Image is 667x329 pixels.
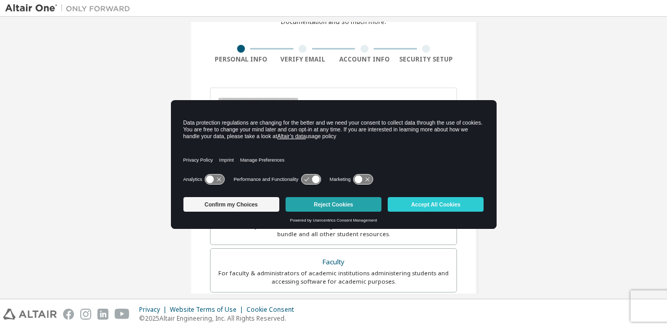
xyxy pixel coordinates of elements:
[63,309,74,320] img: facebook.svg
[272,55,334,64] div: Verify Email
[210,55,272,64] div: Personal Info
[97,309,108,320] img: linkedin.svg
[5,3,135,14] img: Altair One
[80,309,91,320] img: instagram.svg
[246,306,300,314] div: Cookie Consent
[170,306,246,314] div: Website Terms of Use
[333,55,396,64] div: Account Info
[217,255,450,270] div: Faculty
[217,269,450,286] div: For faculty & administrators of academic institutions administering students and accessing softwa...
[3,309,57,320] img: altair_logo.svg
[396,55,458,64] div: Security Setup
[217,222,450,238] div: For currently enrolled students looking to access the free Altair Student Edition bundle and all ...
[115,309,130,320] img: youtube.svg
[139,314,300,323] p: © 2025 Altair Engineering, Inc. All Rights Reserved.
[139,306,170,314] div: Privacy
